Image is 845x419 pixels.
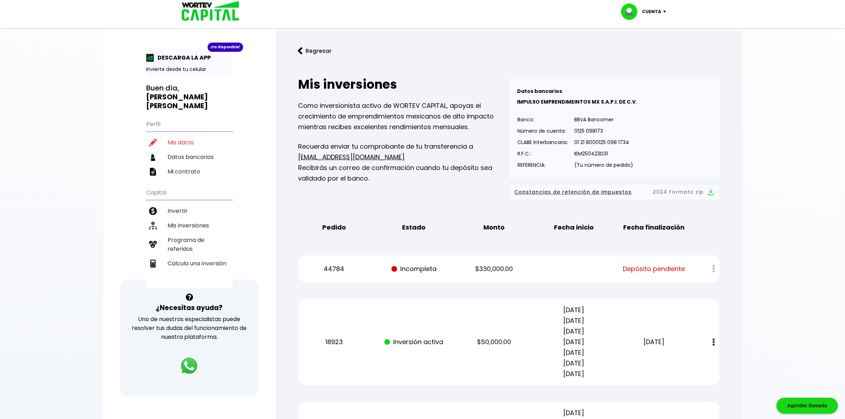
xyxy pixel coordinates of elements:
[298,141,509,184] p: Recuerda enviar tu comprobante de tu transferencia a Recibirás un correo de confirmación cuando t...
[149,168,157,176] img: contrato-icon.f2db500c.svg
[642,6,662,17] p: Cuenta
[518,137,568,148] p: CLABE Interbancaria:
[146,92,208,111] b: [PERSON_NAME] [PERSON_NAME]
[298,47,303,55] img: flecha izquierda
[208,43,243,52] div: ¡Ya disponible!
[146,256,232,271] a: Calcula una inversión
[149,241,157,248] img: recomiendanos-icon.9b8e9327.svg
[575,137,633,148] p: 01 21 8000125 098 1734
[149,260,157,268] img: calculadora-icon.17d418c4.svg
[146,116,232,179] ul: Perfil
[298,153,405,161] a: [EMAIL_ADDRESS][DOMAIN_NAME]
[623,222,685,233] b: Fecha finalización
[518,148,568,159] p: R.F.C.:
[515,188,714,197] button: Constancias de retención de impuestos2024 Formato zip
[149,139,157,147] img: editar-icon.952d3147.svg
[380,337,448,347] p: Inversión activa
[149,153,157,161] img: datos-icon.10cf9172.svg
[146,233,232,256] a: Programa de referidos
[517,88,563,95] b: Datos bancarios
[460,337,528,347] p: $50,000.00
[517,98,637,105] b: IMPULSO EMPRENDIMEINTOS MX S.A.P.I. DE C.V.
[149,222,157,230] img: inversiones-icon.6695dc30.svg
[575,126,633,136] p: 0125 098173
[146,150,232,164] a: Datos bancarios
[146,204,232,218] a: Invertir
[518,126,568,136] p: Número de cuenta:
[300,264,368,274] p: 44784
[460,264,528,274] p: $330,000.00
[575,114,633,125] p: BBVA Bancomer
[146,135,232,150] a: Mis datos
[146,66,232,73] p: Invierte desde tu celular
[154,53,211,62] p: DESCARGA LA APP
[322,222,346,233] b: Pedido
[300,337,368,347] p: 18923
[515,188,632,197] span: Constancias de retención de impuestos
[287,42,731,60] a: flecha izquierdaRegresar
[146,54,154,62] img: app-icon
[380,264,448,274] p: Incompleta
[621,4,642,20] img: profile-image
[554,222,594,233] b: Fecha inicio
[146,164,232,179] a: Mi contrato
[402,222,426,233] b: Estado
[298,100,509,132] p: Como inversionista activo de WORTEV CAPITAL, apoyas el crecimiento de emprendimientos mexicanos d...
[146,184,232,288] ul: Capital
[149,207,157,215] img: invertir-icon.b3b967d7.svg
[777,398,838,414] div: Agendar llamada
[146,84,232,110] h3: Buen día,
[575,160,633,170] p: (Tu número de pedido)
[483,222,505,233] b: Monto
[156,303,223,313] h3: ¿Necesitas ayuda?
[623,264,685,274] span: Depósito pendiente
[662,11,671,13] img: icon-down
[620,337,688,347] p: [DATE]
[179,356,199,376] img: logos_whatsapp-icon.242b2217.svg
[146,218,232,233] a: Mis inversiones
[287,42,342,60] button: Regresar
[518,160,568,170] p: REFERENCIA:
[298,77,509,92] h2: Mis inversiones
[575,148,633,159] p: IEM250423D31
[540,305,608,379] p: [DATE] [DATE] [DATE] [DATE] [DATE] [DATE] [DATE]
[518,114,568,125] p: Banco:
[130,315,249,341] p: Uno de nuestros especialistas puede resolver tus dudas del funcionamiento de nuestra plataforma.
